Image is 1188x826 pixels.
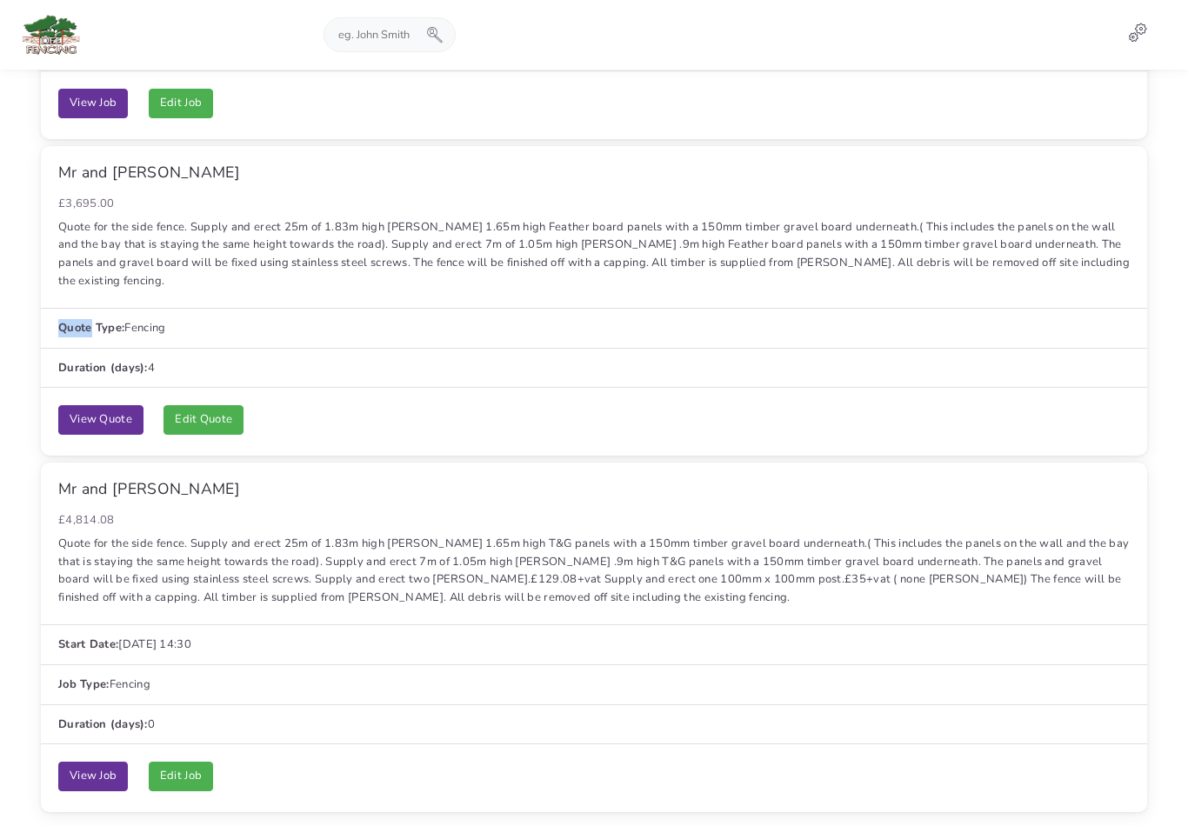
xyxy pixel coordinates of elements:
[164,405,244,435] a: Edit Quote
[58,480,1130,498] h5: Mr and [PERSON_NAME]
[58,197,1130,211] h6: £3,695.00
[41,308,1147,349] li: Fencing
[41,704,1147,745] li: 0
[58,514,1130,528] h6: £4,814.08
[58,636,118,652] strong: Start Date:
[149,89,213,118] a: Edit Job
[58,360,148,376] strong: Duration (days):
[58,762,128,791] a: View Job
[41,664,1147,705] li: Fencing
[17,9,88,61] img: logo
[58,535,1130,607] p: Quote for the side fence. Supply and erect 25m of 1.83m high [PERSON_NAME] 1.65m high T&G panels ...
[149,762,213,791] a: Edit Job
[58,320,124,336] strong: Quote Type:
[41,348,1147,389] li: 4
[41,624,1147,665] li: [DATE] 14:30
[58,676,110,692] strong: Job Type:
[58,405,143,435] a: View Quote
[58,716,148,732] strong: Duration (days):
[324,18,427,51] input: eg. John Smith
[58,89,128,118] a: View Job
[58,163,1130,182] h5: Mr and [PERSON_NAME]
[58,218,1130,290] p: Quote for the side fence. Supply and erect 25m of 1.83m high [PERSON_NAME] 1.65m high Feather boa...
